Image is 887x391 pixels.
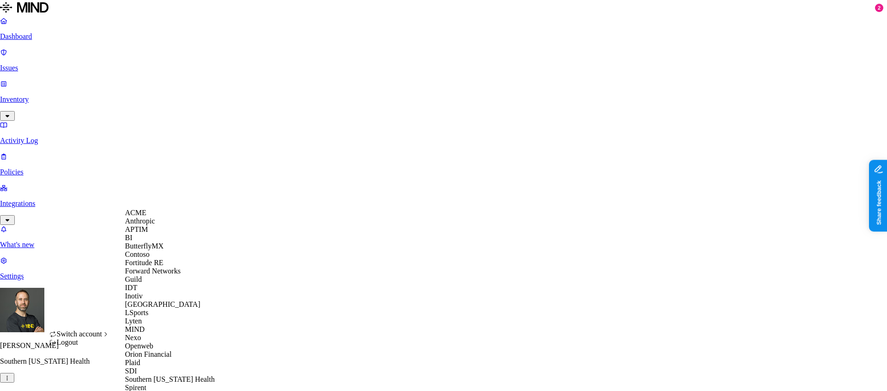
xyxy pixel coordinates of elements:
[125,300,200,308] span: [GEOGRAPHIC_DATA]
[125,342,153,350] span: Openweb
[125,334,141,341] span: Nexo
[125,267,181,275] span: Forward Networks
[125,225,148,233] span: APTIM
[125,275,142,283] span: Guild
[125,234,133,242] span: BI
[125,367,137,375] span: SDI
[125,350,172,358] span: Orion Financial
[125,375,215,383] span: Southern [US_STATE] Health
[125,250,150,258] span: Contoso
[125,317,142,325] span: Lyten
[125,292,143,300] span: Inotiv
[125,259,164,267] span: Fortitude RE
[125,217,155,225] span: Anthropic
[125,309,149,317] span: LSports
[49,338,109,347] div: Logout
[125,284,138,292] span: IDT
[57,330,102,338] span: Switch account
[125,209,146,217] span: ACME
[125,325,145,333] span: MIND
[125,359,140,366] span: Plaid
[125,242,164,250] span: ButterflyMX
